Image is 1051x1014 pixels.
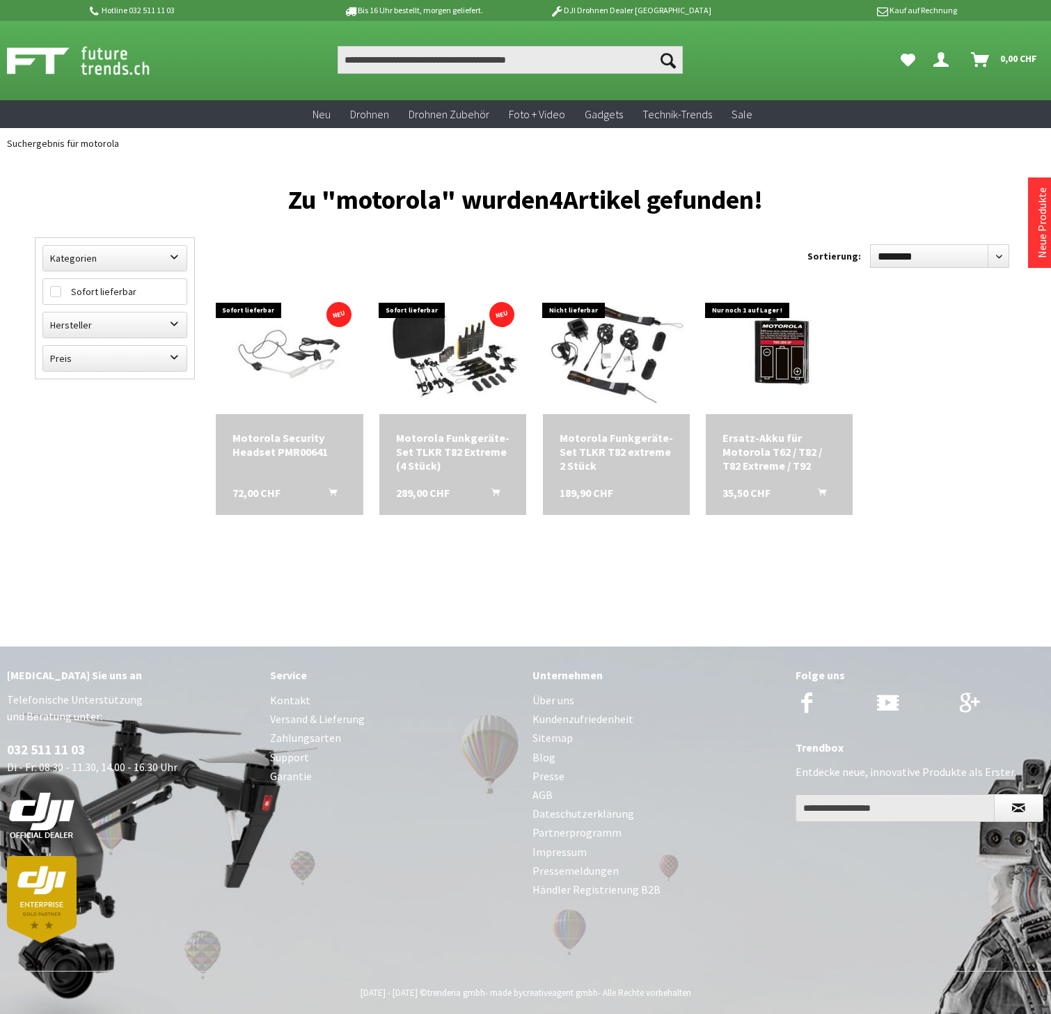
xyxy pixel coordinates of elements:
[396,486,450,500] span: 289,00 CHF
[43,246,187,271] label: Kategorien
[560,431,673,473] a: Motorola Funkgeräte-Set TLKR T82 extreme 2 Stück 189,90 CHF
[532,862,782,880] a: Pressemeldungen
[232,431,346,459] a: Motorola Security Headset PMR00641 72,00 CHF In den Warenkorb
[340,100,399,129] a: Drohnen
[270,666,519,684] div: Service
[7,691,256,943] p: Telefonische Unterstützung und Beratung unter: Di - Fr: 08:30 - 11.30, 14.00 - 16.30 Uhr
[722,431,836,473] a: Ersatz-Akku für Motorola T62 / T82 / T82 Extreme / T92 35,50 CHF In den Warenkorb
[35,190,1016,209] h1: Zu "motorola" wurden Artikel gefunden!
[796,738,1045,756] div: Trendbox
[303,100,340,129] a: Neu
[928,46,960,74] a: Hi, Serdar - Dein Konto
[732,107,752,121] span: Sale
[560,486,613,500] span: 189,90 CHF
[304,2,521,19] p: Bis 16 Uhr bestellt, morgen geliefert.
[801,486,835,504] button: In den Warenkorb
[532,880,782,899] a: Händler Registrierung B2B
[633,100,722,129] a: Technik-Trends
[232,486,280,500] span: 72,00 CHF
[532,710,782,729] a: Kundenzufriedenheit
[399,100,499,129] a: Drohnen Zubehör
[270,767,519,786] a: Garantie
[427,987,485,999] a: trenderia gmbh
[739,2,956,19] p: Kauf auf Rechnung
[532,823,782,842] a: Partnerprogramm
[807,245,861,267] label: Sortierung:
[232,431,346,459] div: Motorola Security Headset PMR00641
[475,486,508,504] button: In den Warenkorb
[532,691,782,710] a: Über uns
[396,431,509,473] div: Motorola Funkgeräte-Set TLKR T82 Extreme (4 Stück)
[722,486,771,500] span: 35,50 CHF
[532,805,782,823] a: Dateschutzerklärung
[7,43,180,78] img: Shop Futuretrends - zur Startseite wechseln
[965,46,1044,74] a: Warenkorb
[1035,187,1049,258] a: Neue Produkte
[575,100,633,129] a: Gadgets
[7,666,256,684] div: [MEDICAL_DATA] Sie uns an
[722,431,836,473] div: Ersatz-Akku für Motorola T62 / T82 / T82 Extreme / T92
[216,296,363,406] img: Motorola Security Headset PMR00641
[532,843,782,862] a: Impressum
[7,741,85,758] a: 032 511 11 03
[522,2,739,19] p: DJI Drohnen Dealer [GEOGRAPHIC_DATA]
[523,987,598,999] a: creativeagent gmbh
[722,100,762,129] a: Sale
[532,748,782,767] a: Blog
[894,46,922,74] a: Meine Favoriten
[994,794,1044,822] button: Newsletter abonnieren
[350,107,389,121] span: Drohnen
[338,46,683,74] input: Produkt, Marke, Kategorie, EAN, Artikelnummer…
[379,296,526,406] img: Motorola Funkgeräte-Set TLKR T82 Extreme (4 Stück)
[585,107,623,121] span: Gadgets
[532,767,782,786] a: Presse
[796,666,1045,684] div: Folge uns
[654,46,683,74] button: Suchen
[7,137,119,150] span: Suchergebnis für motorola
[409,107,489,121] span: Drohnen Zubehör
[7,856,77,943] img: dji-partner-enterprise_goldLoJgYOWPUIEBO.png
[396,431,509,473] a: Motorola Funkgeräte-Set TLKR T82 Extreme (4 Stück) 289,00 CHF In den Warenkorb
[560,431,673,473] div: Motorola Funkgeräte-Set TLKR T82 extreme 2 Stück
[717,289,842,414] img: Ersatz-Akku für Motorola T62 / T82 / T82 Extreme / T92
[543,296,690,406] img: Motorola Funkgeräte-Set TLKR T82 extreme 2 Stück
[270,691,519,710] a: Kontakt
[270,748,519,767] a: Support
[11,987,1040,999] div: [DATE] - [DATE] © - made by - Alle Rechte vorbehalten
[532,729,782,747] a: Sitemap
[796,794,995,822] input: Ihre E-Mail Adresse
[270,729,519,747] a: Zahlungsarten
[87,2,304,19] p: Hotline 032 511 11 03
[43,346,187,371] label: Preis
[532,786,782,805] a: AGB
[1000,47,1037,70] span: 0,00 CHF
[270,710,519,729] a: Versand & Lieferung
[7,792,77,839] img: white-dji-schweiz-logo-official_140x140.png
[549,183,563,216] span: 4
[642,107,712,121] span: Technik-Trends
[312,486,345,504] button: In den Warenkorb
[796,763,1045,780] p: Entdecke neue, innovative Produkte als Erster.
[499,100,575,129] a: Foto + Video
[509,107,565,121] span: Foto + Video
[43,312,187,338] label: Hersteller
[532,666,782,684] div: Unternehmen
[43,279,187,304] label: Sofort lieferbar
[313,107,331,121] span: Neu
